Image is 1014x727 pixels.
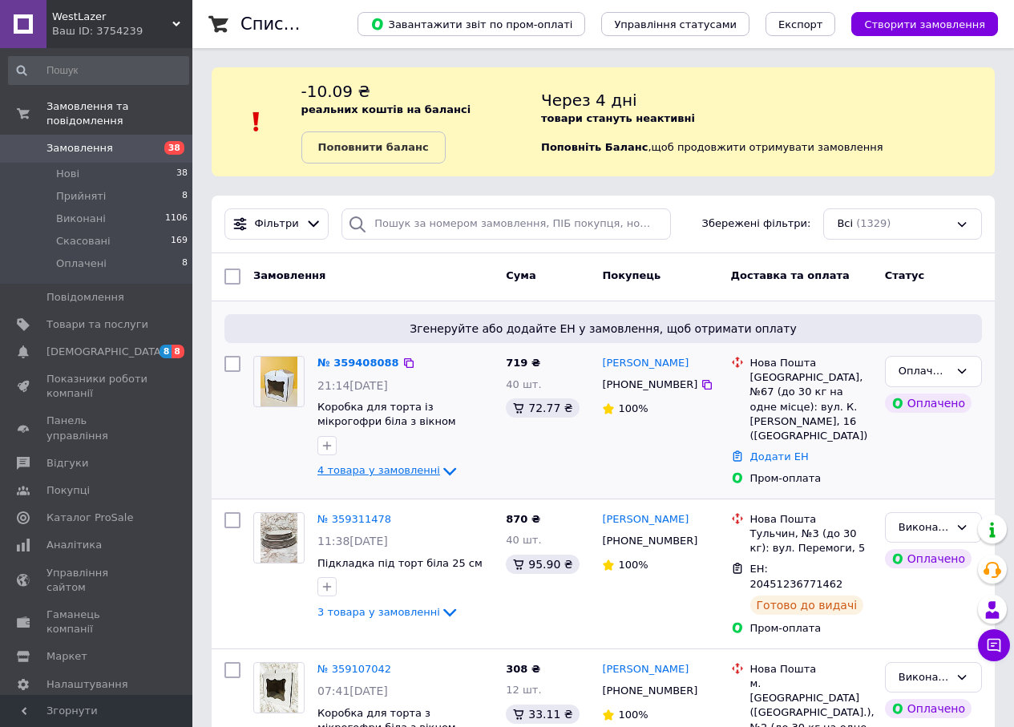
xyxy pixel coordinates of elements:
span: 40 шт. [506,378,541,390]
span: Виконані [56,212,106,226]
a: № 359107042 [317,663,391,675]
a: № 359311478 [317,513,391,525]
span: Управління сайтом [46,566,148,595]
button: Створити замовлення [851,12,998,36]
a: Фото товару [253,512,305,563]
div: Нова Пошта [750,512,872,527]
span: 719 ₴ [506,357,540,369]
b: Поповнити баланс [318,141,429,153]
div: Пром-оплата [750,621,872,636]
input: Пошук [8,56,189,85]
span: Показники роботи компанії [46,372,148,401]
a: [PERSON_NAME] [602,356,689,371]
span: Доставка та оплата [731,269,850,281]
span: 07:41[DATE] [317,685,388,697]
span: Замовлення та повідомлення [46,99,192,128]
span: 4 товара у замовленні [317,465,440,477]
span: 100% [618,709,648,721]
span: 11:38[DATE] [317,535,388,547]
div: Виконано [899,669,949,686]
span: Аналітика [46,538,102,552]
span: Покупець [602,269,661,281]
div: Нова Пошта [750,662,872,677]
span: Маркет [46,649,87,664]
button: Чат з покупцем [978,629,1010,661]
button: Управління статусами [601,12,749,36]
div: 72.77 ₴ [506,398,579,418]
div: 95.90 ₴ [506,555,579,574]
span: 3 товара у замовленні [317,606,440,618]
span: 308 ₴ [506,663,540,675]
img: Фото товару [261,513,298,563]
a: Фото товару [253,662,305,713]
div: Оплачено [885,549,972,568]
a: Додати ЕН [750,450,809,462]
b: реальних коштів на балансі [301,103,471,115]
span: 1106 [165,212,188,226]
button: Експорт [766,12,836,36]
span: 40 шт. [506,534,541,546]
span: Статус [885,269,925,281]
span: 12 шт. [506,684,541,696]
span: 38 [176,167,188,181]
span: Cума [506,269,535,281]
button: Завантажити звіт по пром-оплаті [358,12,585,36]
div: Оплачено [885,394,972,413]
input: Пошук за номером замовлення, ПІБ покупця, номером телефону, Email, номером накладної [341,208,671,240]
div: , щоб продовжити отримувати замовлення [541,80,995,164]
div: [PHONE_NUMBER] [599,681,701,701]
a: [PERSON_NAME] [602,512,689,527]
a: Створити замовлення [835,18,998,30]
span: WestLazer [52,10,172,24]
span: Прийняті [56,189,106,204]
span: Покупці [46,483,90,498]
span: 21:14[DATE] [317,379,388,392]
span: Створити замовлення [864,18,985,30]
span: 8 [172,345,184,358]
img: Фото товару [260,663,297,713]
span: 100% [618,559,648,571]
span: Експорт [778,18,823,30]
span: 8 [182,256,188,271]
div: Тульчин, №3 (до 30 кг): вул. Перемоги, 5 [750,527,872,555]
span: Панель управління [46,414,148,442]
div: [GEOGRAPHIC_DATA], №67 (до 30 кг на одне місце): вул. К. [PERSON_NAME], 16 ([GEOGRAPHIC_DATA]) [750,370,872,443]
a: [PERSON_NAME] [602,662,689,677]
span: Гаманець компанії [46,608,148,636]
a: Фото товару [253,356,305,407]
span: Замовлення [253,269,325,281]
span: Нові [56,167,79,181]
span: Скасовані [56,234,111,248]
img: :exclamation: [244,110,269,134]
span: 100% [618,402,648,414]
div: Нова Пошта [750,356,872,370]
div: 33.11 ₴ [506,705,579,724]
b: Поповніть Баланс [541,141,648,153]
span: Згенеруйте або додайте ЕН у замовлення, щоб отримати оплату [231,321,976,337]
span: Через 4 дні [541,91,637,110]
div: Готово до видачі [750,596,864,615]
span: -10.09 ₴ [301,82,370,101]
span: 8 [182,189,188,204]
span: Повідомлення [46,290,124,305]
a: Коробка для торта із мікрогофри біла з вікном 25х25х25 см [317,401,456,442]
div: Ваш ID: 3754239 [52,24,192,38]
span: Каталог ProSale [46,511,133,525]
div: [PHONE_NUMBER] [599,531,701,551]
a: 4 товара у замовленні [317,464,459,476]
div: Оплачено [885,699,972,718]
a: № 359408088 [317,357,399,369]
span: ЕН: 20451236771462 [750,563,843,590]
span: (1329) [856,217,891,229]
span: Фільтри [255,216,299,232]
span: Завантажити звіт по пром-оплаті [370,17,572,31]
span: Управління статусами [614,18,737,30]
span: Товари та послуги [46,317,148,332]
span: Збережені фільтри: [702,216,811,232]
h1: Список замовлень [240,14,403,34]
div: Пром-оплата [750,471,872,486]
a: Підкладка під торт біла 25 см [317,557,483,569]
span: 8 [160,345,172,358]
b: товари стануть неактивні [541,112,695,124]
